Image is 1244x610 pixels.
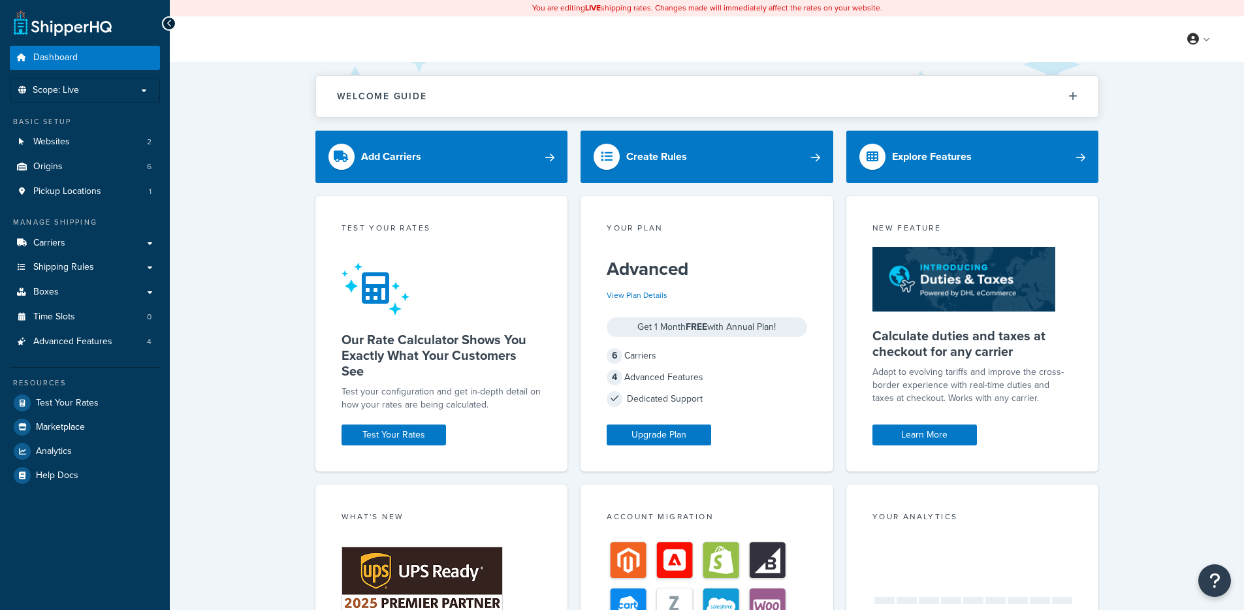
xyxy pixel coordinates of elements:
h5: Our Rate Calculator Shows You Exactly What Your Customers See [342,332,542,379]
li: Time Slots [10,305,160,329]
div: Get 1 Month with Annual Plan! [607,317,807,337]
div: Basic Setup [10,116,160,127]
button: Welcome Guide [316,76,1098,117]
li: Websites [10,130,160,154]
p: Adapt to evolving tariffs and improve the cross-border experience with real-time duties and taxes... [872,366,1073,405]
a: Advanced Features4 [10,330,160,354]
div: Test your rates [342,222,542,237]
a: View Plan Details [607,289,667,301]
div: What's New [342,511,542,526]
a: Upgrade Plan [607,425,711,445]
div: Create Rules [626,148,687,166]
span: 2 [147,136,152,148]
div: Your Plan [607,222,807,237]
a: Dashboard [10,46,160,70]
a: Origins6 [10,155,160,179]
a: Websites2 [10,130,160,154]
span: Origins [33,161,63,172]
span: Websites [33,136,70,148]
span: Analytics [36,446,72,457]
span: 4 [147,336,152,347]
span: 6 [607,348,622,364]
a: Pickup Locations1 [10,180,160,204]
a: Carriers [10,231,160,255]
div: Account Migration [607,511,807,526]
div: Manage Shipping [10,217,160,228]
span: Test Your Rates [36,398,99,409]
span: Shipping Rules [33,262,94,273]
span: Boxes [33,287,59,298]
a: Test Your Rates [342,425,446,445]
b: LIVE [585,2,601,14]
div: Add Carriers [361,148,421,166]
span: Carriers [33,238,65,249]
a: Boxes [10,280,160,304]
span: 4 [607,370,622,385]
button: Open Resource Center [1198,564,1231,597]
a: Help Docs [10,464,160,487]
a: Marketplace [10,415,160,439]
span: 1 [149,186,152,197]
strong: FREE [686,320,707,334]
a: Learn More [872,425,977,445]
div: Advanced Features [607,368,807,387]
div: Resources [10,377,160,389]
span: Pickup Locations [33,186,101,197]
div: Dedicated Support [607,390,807,408]
h2: Welcome Guide [337,91,427,101]
span: Scope: Live [33,85,79,96]
a: Add Carriers [315,131,568,183]
a: Test Your Rates [10,391,160,415]
span: Advanced Features [33,336,112,347]
span: 6 [147,161,152,172]
span: Marketplace [36,422,85,433]
div: Carriers [607,347,807,365]
span: 0 [147,312,152,323]
li: Origins [10,155,160,179]
li: Pickup Locations [10,180,160,204]
span: Help Docs [36,470,78,481]
a: Shipping Rules [10,255,160,280]
li: Advanced Features [10,330,160,354]
h5: Advanced [607,259,807,280]
div: Explore Features [892,148,972,166]
span: Time Slots [33,312,75,323]
a: Explore Features [846,131,1099,183]
a: Create Rules [581,131,833,183]
div: Test your configuration and get in-depth detail on how your rates are being calculated. [342,385,542,411]
h5: Calculate duties and taxes at checkout for any carrier [872,328,1073,359]
div: Your Analytics [872,511,1073,526]
span: Dashboard [33,52,78,63]
div: New Feature [872,222,1073,237]
a: Time Slots0 [10,305,160,329]
a: Analytics [10,440,160,463]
